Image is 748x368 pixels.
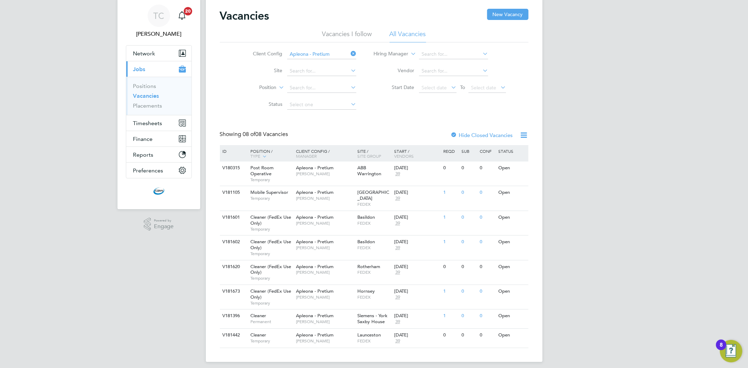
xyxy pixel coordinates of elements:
span: Cleaner [250,313,266,319]
label: Status [242,101,282,107]
div: Start / [392,145,442,162]
span: [PERSON_NAME] [296,294,354,300]
div: V181105 [221,186,245,199]
span: 39 [394,245,401,251]
span: Powered by [154,218,174,224]
button: Preferences [126,163,191,178]
button: New Vacancy [487,9,528,20]
span: Apleona - Pretium [296,313,333,319]
button: Finance [126,131,191,146]
div: [DATE] [394,264,440,270]
div: V181602 [221,236,245,248]
span: [PERSON_NAME] [296,171,354,177]
span: Rotherham [357,264,380,270]
div: [DATE] [394,165,440,171]
label: Client Config [242,50,282,57]
div: V181601 [221,211,245,224]
span: Network [133,50,155,57]
button: Reports [126,147,191,162]
span: 39 [394,294,401,300]
a: Powered byEngage [144,218,174,231]
div: Site / [356,145,392,162]
span: Cleaner (FedEx Use Only) [250,264,291,275]
span: 39 [394,270,401,275]
div: Sub [460,145,478,157]
span: Vendors [394,153,414,159]
span: FEDEX [357,270,391,275]
div: 0 [460,186,478,199]
div: [DATE] [394,288,440,294]
div: Jobs [126,77,191,115]
span: [PERSON_NAME] [296,270,354,275]
span: Post Room Operative [250,165,274,177]
div: V180315 [221,162,245,175]
div: 0 [460,211,478,224]
a: Positions [133,83,156,89]
span: Timesheets [133,120,162,127]
span: Hornsey [357,288,375,294]
span: TC [153,11,164,20]
div: 0 [460,162,478,175]
span: FEDEX [357,294,391,300]
div: Open [497,309,527,322]
a: Placements [133,102,162,109]
div: [DATE] [394,239,440,245]
span: Apleona - Pretium [296,189,333,195]
div: 1 [442,186,460,199]
label: Vendor [374,67,414,74]
a: TC[PERSON_NAME] [126,5,192,38]
span: ABB Warrington [357,165,381,177]
input: Search for... [419,49,488,59]
span: Siemens - York Saxby House [357,313,388,325]
span: Permanent [250,319,292,325]
label: Hiring Manager [368,50,408,57]
span: Mobile Supervisor [250,189,288,195]
span: 20 [184,7,192,15]
div: 0 [478,186,497,199]
div: 0 [478,285,497,298]
label: Site [242,67,282,74]
button: Open Resource Center, 8 new notifications [720,340,742,362]
span: FEDEX [357,245,391,251]
span: [PERSON_NAME] [296,196,354,201]
span: 39 [394,196,401,202]
span: 39 [394,171,401,177]
div: 0 [442,260,460,273]
div: 1 [442,285,460,298]
span: Cleaner (FedEx Use Only) [250,239,291,251]
span: Site Group [357,153,381,159]
span: Cleaner [250,332,266,338]
div: 0 [478,211,497,224]
input: Search for... [287,83,356,93]
div: 0 [442,162,460,175]
li: Vacancies I follow [322,30,372,42]
div: [DATE] [394,190,440,196]
div: Open [497,285,527,298]
h2: Vacancies [220,9,269,23]
span: Temporary [250,196,292,201]
span: Temporary [250,275,292,281]
span: Temporary [250,300,292,306]
span: 39 [394,319,401,325]
div: Position / [245,145,294,163]
span: 39 [394,338,401,344]
span: [PERSON_NAME] [296,338,354,344]
span: [PERSON_NAME] [296,319,354,325]
span: 39 [394,220,401,226]
div: 0 [460,260,478,273]
label: Position [236,84,276,91]
div: Open [497,236,527,248]
button: Network [126,46,191,61]
span: Reports [133,151,154,158]
span: Cleaner (FedEx Use Only) [250,288,291,300]
div: Client Config / [294,145,356,162]
input: Search for... [287,66,356,76]
span: 08 of [243,131,256,138]
div: [DATE] [394,332,440,338]
a: Go to home page [126,185,192,197]
span: 08 Vacancies [243,131,288,138]
span: Apleona - Pretium [296,239,333,245]
span: Tom Cheek [126,30,192,38]
img: cbwstaffingsolutions-logo-retina.png [153,185,164,197]
span: FEDEX [357,202,391,207]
